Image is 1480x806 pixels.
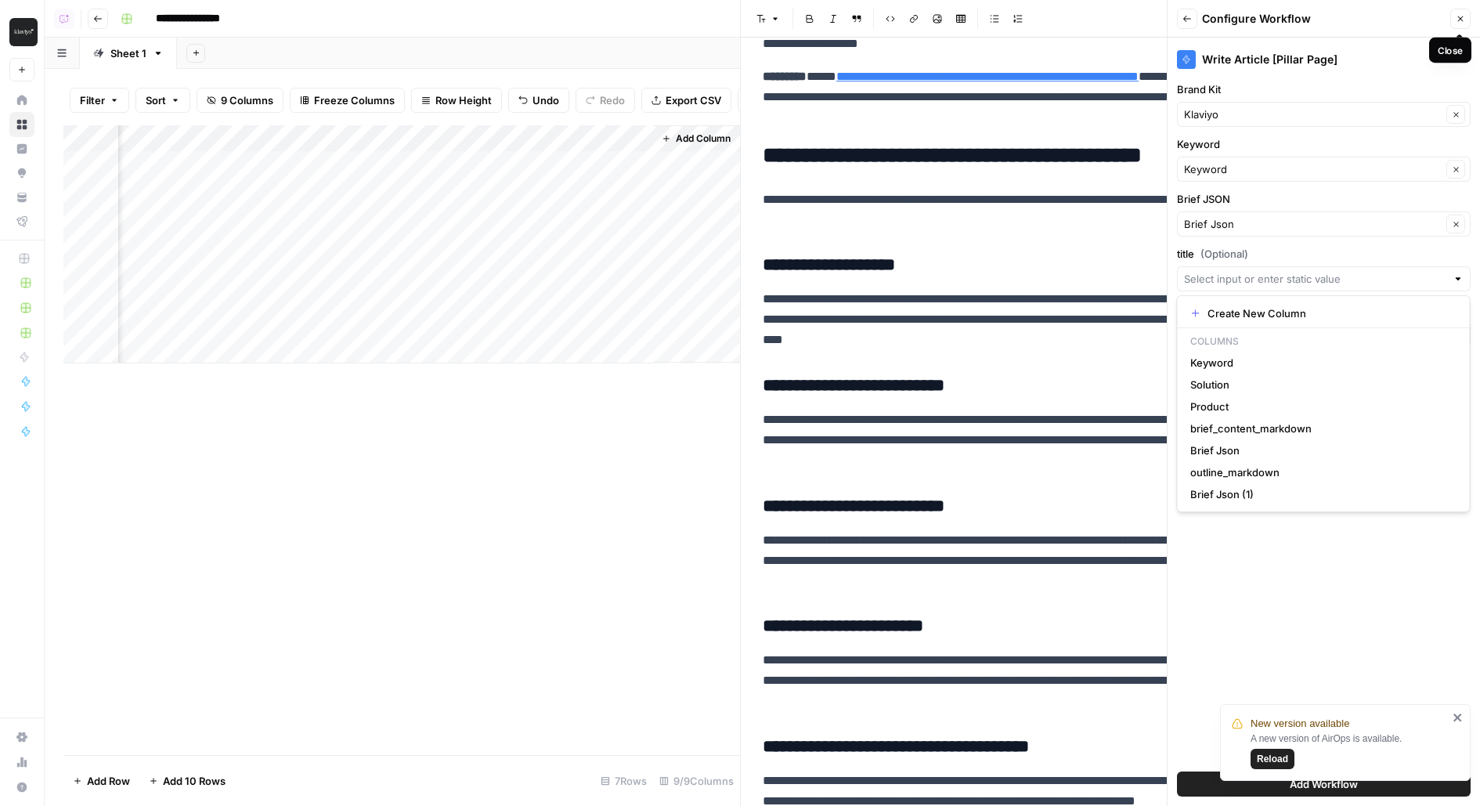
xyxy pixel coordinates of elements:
[70,88,129,113] button: Filter
[63,768,139,793] button: Add Row
[9,112,34,137] a: Browse
[532,92,559,108] span: Undo
[1190,443,1451,458] span: Brief Json
[9,209,34,234] a: Flightpath
[9,18,38,46] img: Klaviyo Logo
[1190,421,1451,436] span: brief_content_markdown
[676,132,731,146] span: Add Column
[1190,399,1451,414] span: Product
[594,768,653,793] div: 7 Rows
[1177,81,1471,97] label: Brand Kit
[1453,711,1464,724] button: close
[1207,305,1451,321] span: Create New Column
[9,13,34,52] button: Workspace: Klaviyo
[9,161,34,186] a: Opportunities
[1251,749,1294,769] button: Reload
[411,88,502,113] button: Row Height
[80,38,177,69] a: Sheet 1
[9,136,34,161] a: Insights
[80,92,105,108] span: Filter
[135,88,190,113] button: Sort
[1177,246,1471,262] label: title
[9,750,34,775] a: Usage
[1184,107,1442,122] input: Klaviyo
[1200,246,1248,262] span: (Optional)
[163,773,226,789] span: Add 10 Rows
[1190,464,1451,480] span: outline_markdown
[435,92,492,108] span: Row Height
[1257,752,1288,766] span: Reload
[1190,486,1451,502] span: Brief Json (1)
[9,88,34,113] a: Home
[1184,216,1442,232] input: Brief Json
[9,725,34,750] a: Settings
[1290,776,1358,792] span: Add Workflow
[87,773,130,789] span: Add Row
[1251,732,1448,769] div: A new version of AirOps is available.
[1190,377,1451,392] span: Solution
[290,88,405,113] button: Freeze Columns
[221,92,273,108] span: 9 Columns
[9,775,34,800] button: Help + Support
[1184,271,1446,287] input: Select input or enter static value
[9,185,34,210] a: Your Data
[1184,161,1442,177] input: Keyword
[197,88,283,113] button: 9 Columns
[1177,50,1471,69] div: Write Article [Pillar Page]
[666,92,721,108] span: Export CSV
[1177,136,1471,152] label: Keyword
[655,128,737,149] button: Add Column
[139,768,235,793] button: Add 10 Rows
[1177,772,1471,797] button: Add Workflow
[314,92,395,108] span: Freeze Columns
[1438,43,1463,57] div: Close
[1177,191,1471,207] label: Brief JSON
[508,88,569,113] button: Undo
[110,45,146,61] div: Sheet 1
[1251,716,1349,732] span: New version available
[641,88,731,113] button: Export CSV
[576,88,635,113] button: Redo
[146,92,166,108] span: Sort
[653,768,740,793] div: 9/9 Columns
[600,92,625,108] span: Redo
[1190,355,1451,370] span: Keyword
[1184,331,1464,352] p: Columns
